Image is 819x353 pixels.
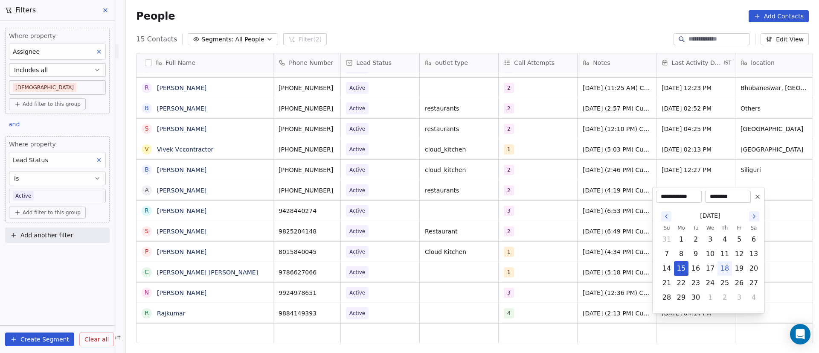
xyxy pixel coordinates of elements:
button: Sunday, September 28th, 2025 [660,291,674,304]
button: Wednesday, September 3rd, 2025 [703,233,717,246]
th: Friday [732,224,746,232]
button: Friday, September 26th, 2025 [732,276,746,290]
th: Sunday [659,224,674,232]
button: Monday, September 1st, 2025 [674,233,688,246]
button: Saturday, October 4th, 2025 [747,291,761,304]
button: Today, Thursday, September 18th, 2025 [718,262,732,275]
button: Thursday, September 25th, 2025 [718,276,732,290]
button: Friday, September 12th, 2025 [732,247,746,261]
th: Monday [674,224,688,232]
button: Thursday, September 11th, 2025 [718,247,732,261]
button: Wednesday, September 17th, 2025 [703,262,717,275]
button: Wednesday, September 10th, 2025 [703,247,717,261]
button: Sunday, September 14th, 2025 [660,262,674,275]
button: Monday, September 8th, 2025 [674,247,688,261]
table: September 2025 [659,224,761,305]
button: Go to the Next Month [749,211,759,222]
button: Sunday, September 7th, 2025 [660,247,674,261]
button: Tuesday, September 23rd, 2025 [689,276,703,290]
th: Thursday [717,224,732,232]
button: Monday, September 29th, 2025 [674,291,688,304]
button: Friday, October 3rd, 2025 [732,291,746,304]
button: Go to the Previous Month [661,211,671,222]
button: Friday, September 5th, 2025 [732,233,746,246]
th: Wednesday [703,224,717,232]
button: Wednesday, October 1st, 2025 [703,291,717,304]
button: Saturday, September 6th, 2025 [747,233,761,246]
button: Saturday, September 20th, 2025 [747,262,761,275]
button: Thursday, September 4th, 2025 [718,233,732,246]
button: Thursday, October 2nd, 2025 [718,291,732,304]
button: Friday, September 19th, 2025 [732,262,746,275]
button: Sunday, September 21st, 2025 [660,276,674,290]
button: Tuesday, September 30th, 2025 [689,291,703,304]
th: Tuesday [688,224,703,232]
button: Tuesday, September 9th, 2025 [689,247,703,261]
button: Wednesday, September 24th, 2025 [703,276,717,290]
button: Monday, September 15th, 2025, selected [674,262,688,275]
button: Monday, September 22nd, 2025 [674,276,688,290]
span: [DATE] [700,211,720,220]
th: Saturday [746,224,761,232]
button: Saturday, September 27th, 2025 [747,276,761,290]
button: Tuesday, September 16th, 2025 [689,262,703,275]
button: Saturday, September 13th, 2025 [747,247,761,261]
button: Sunday, August 31st, 2025 [660,233,674,246]
button: Tuesday, September 2nd, 2025 [689,233,703,246]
